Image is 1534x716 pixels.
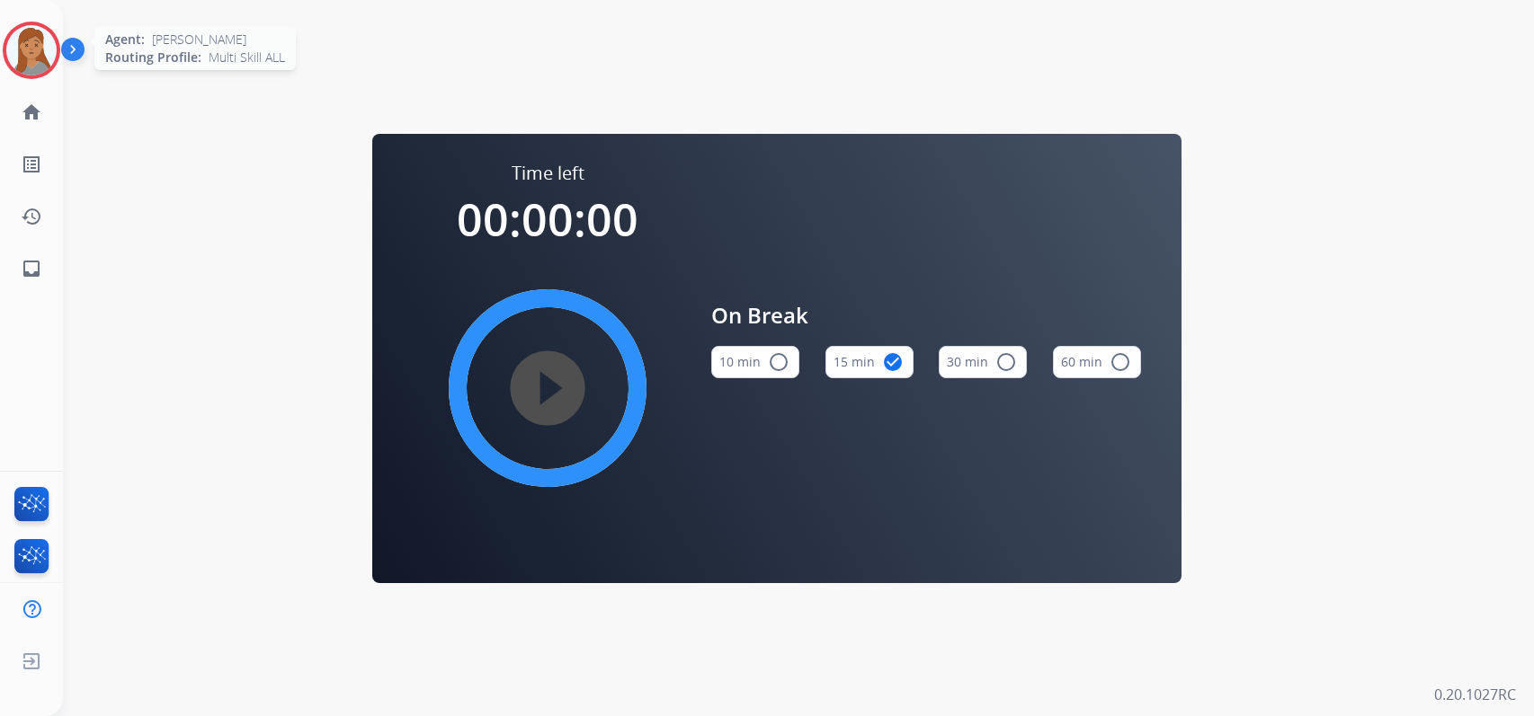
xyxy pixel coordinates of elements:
span: On Break [711,299,1141,331]
span: [PERSON_NAME] [152,31,246,49]
span: Routing Profile: [105,49,201,66]
mat-icon: radio_button_unchecked [768,351,789,373]
span: 00:00:00 [457,189,638,250]
button: 15 min [825,346,914,378]
mat-icon: home [21,102,42,123]
mat-icon: check_circle [882,351,904,373]
mat-icon: play_circle_filled [537,377,558,399]
span: Agent: [105,31,145,49]
mat-icon: inbox [21,258,42,279]
p: 0.20.1027RC [1434,684,1516,705]
span: Multi Skill ALL [209,49,285,66]
mat-icon: history [21,206,42,227]
mat-icon: list_alt [21,154,42,175]
button: 10 min [711,346,799,378]
img: avatar [6,25,57,75]
span: Time left [512,161,584,186]
mat-icon: radio_button_unchecked [995,351,1017,373]
mat-icon: radio_button_unchecked [1110,351,1131,373]
button: 60 min [1053,346,1141,378]
button: 30 min [939,346,1027,378]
